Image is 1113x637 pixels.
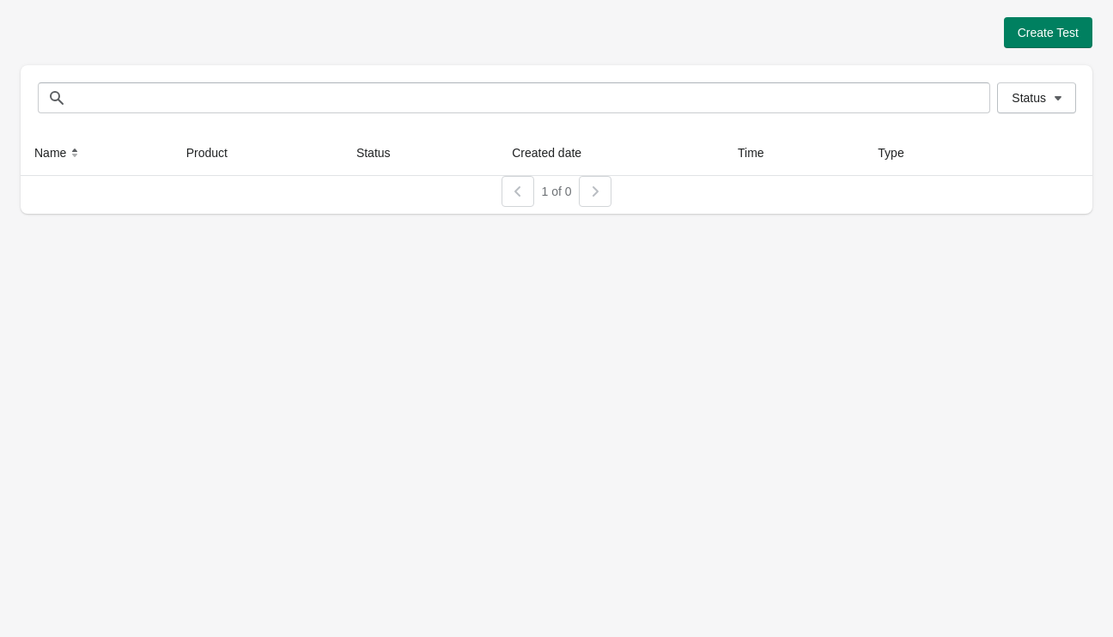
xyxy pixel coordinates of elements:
span: Status [1012,91,1046,105]
button: Type [871,137,927,168]
button: Product [179,137,252,168]
button: Time [731,137,788,168]
button: Name [27,137,90,168]
button: Created date [505,137,605,168]
button: Create Test [1004,17,1092,48]
span: Create Test [1018,26,1079,39]
button: Status [997,82,1076,113]
button: Status [350,137,415,168]
span: 1 of 0 [541,185,571,198]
